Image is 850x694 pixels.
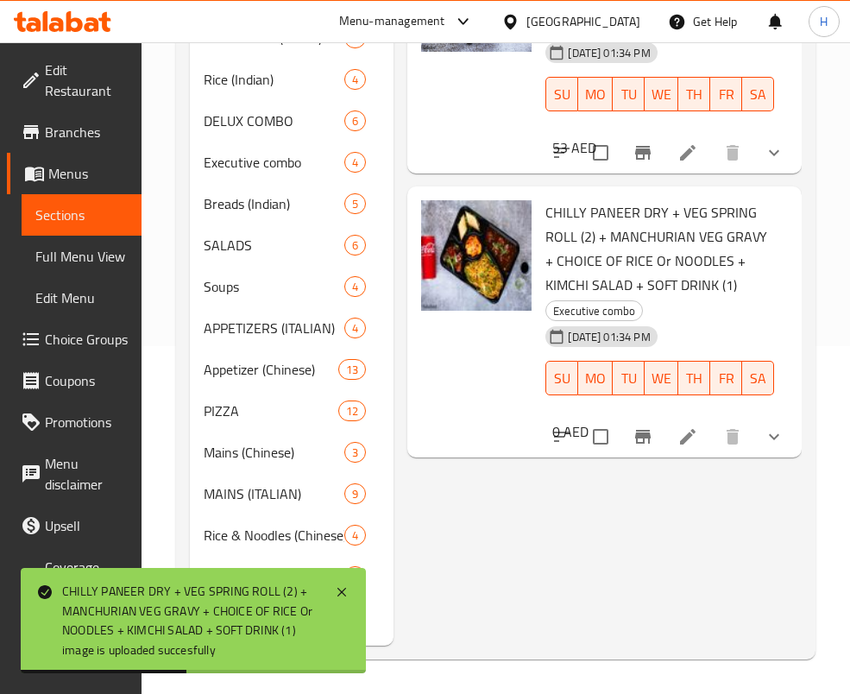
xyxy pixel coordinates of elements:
span: Branches [45,122,128,142]
span: [DATE] 01:34 PM [561,45,657,61]
span: WE [652,366,671,391]
span: Breads (Indian) [204,193,344,214]
span: Coupons [45,370,128,391]
span: Edit Restaurant [45,60,128,101]
button: FR [710,77,742,111]
div: PIZZA12 [190,390,394,432]
a: Sections [22,194,142,236]
div: items [344,525,366,546]
span: 6 [345,113,365,129]
div: CHAAT GALLI [204,566,344,587]
button: sort-choices [541,416,582,457]
span: APPETIZERS (ITALIAN) [204,318,344,338]
button: SA [742,77,774,111]
div: SALADS [204,235,344,256]
span: 4 [345,527,365,544]
div: items [338,359,366,380]
button: show more [753,416,795,457]
div: items [344,110,366,131]
span: Mains (Chinese) [204,442,344,463]
span: 4 [345,155,365,171]
span: TH [685,366,703,391]
a: Menu disclaimer [7,443,142,505]
button: FR [710,361,742,395]
span: TH [685,82,703,107]
span: Sections [35,205,128,225]
button: WE [645,361,678,395]
div: SALADS6 [190,224,394,266]
span: [DATE] 01:34 PM [561,329,657,345]
span: Upsell [45,515,128,536]
div: CHAAT [PERSON_NAME]3 [190,556,394,597]
a: Coverage Report [7,546,142,609]
button: TU [613,361,645,395]
a: Branches [7,111,142,153]
div: items [338,401,366,421]
div: items [344,69,366,90]
span: MO [585,82,606,107]
div: items [344,483,366,504]
span: WE [652,82,671,107]
span: Full Menu View [35,246,128,267]
svg: Show Choices [764,426,784,447]
div: items [344,442,366,463]
span: DELUX COMBO [204,110,344,131]
div: Breads (Indian)5 [190,183,394,224]
button: sort-choices [541,132,582,173]
button: delete [712,132,753,173]
span: SU [553,82,571,107]
span: SU [553,366,571,391]
span: CHAAT [PERSON_NAME] [204,566,344,587]
div: Menu-management [339,11,445,32]
button: Branch-specific-item [622,132,664,173]
span: 6 [345,237,365,254]
span: MO [585,366,606,391]
div: Executive combo4 [190,142,394,183]
a: Menus [7,153,142,194]
span: 12 [339,403,365,420]
span: Edit Menu [35,287,128,308]
span: TU [620,366,638,391]
a: Edit menu item [677,142,698,163]
span: Rice & Noodles (Chinese) [204,525,344,546]
button: MO [578,77,613,111]
div: items [344,193,366,214]
svg: Show Choices [764,142,784,163]
button: TH [678,361,710,395]
span: Rice (Indian) [204,69,344,90]
button: SA [742,361,774,395]
a: Coupons [7,360,142,401]
span: 13 [339,362,365,378]
div: Mains (Chinese)3 [190,432,394,473]
a: Grocery Checklist [7,609,142,671]
div: [GEOGRAPHIC_DATA] [526,12,640,31]
a: Upsell [7,505,142,546]
div: CHILLY PANEER DRY + VEG SPRING ROLL (2) + MANCHURIAN VEG GRAVY + CHOICE OF RICE Or NOODLES + KIMC... [62,582,318,659]
a: Edit menu item [677,426,698,447]
div: MAINS (ITALIAN)9 [190,473,394,514]
span: 5 [345,196,365,212]
span: PIZZA [204,401,338,421]
span: Menus [48,163,128,184]
a: Edit Menu [22,277,142,319]
span: Menu disclaimer [45,453,128,495]
button: Branch-specific-item [622,416,664,457]
span: 9 [345,486,365,502]
button: WE [645,77,678,111]
span: Executive combo [204,152,344,173]
span: Select to update [582,135,619,171]
a: Full Menu View [22,236,142,277]
img: CHILLY PANEER DRY + VEG SPRING ROLL (2) + MANCHURIAN VEG GRAVY + CHOICE OF RICE Or NOODLES + KIMC... [421,200,532,311]
span: MAINS (ITALIAN) [204,483,344,504]
span: Soups [204,276,344,297]
button: delete [712,416,753,457]
span: Promotions [45,412,128,432]
button: SU [545,361,578,395]
span: SA [749,366,767,391]
button: MO [578,361,613,395]
div: Appetizer (Chinese)13 [190,349,394,390]
button: TU [613,77,645,111]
